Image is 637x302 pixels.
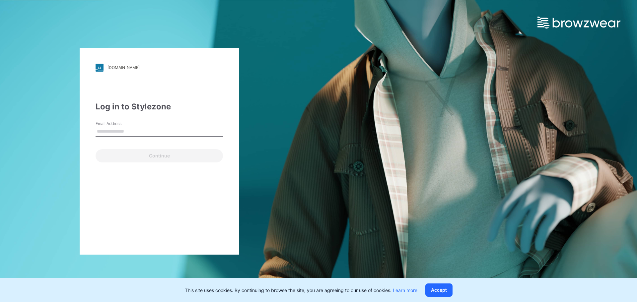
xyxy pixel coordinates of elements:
[96,101,223,113] div: Log in to Stylezone
[425,283,453,297] button: Accept
[96,64,223,72] a: [DOMAIN_NAME]
[393,287,417,293] a: Learn more
[96,121,142,127] label: Email Address
[96,64,104,72] img: stylezone-logo.562084cfcfab977791bfbf7441f1a819.svg
[537,17,620,29] img: browzwear-logo.e42bd6dac1945053ebaf764b6aa21510.svg
[185,287,417,294] p: This site uses cookies. By continuing to browse the site, you are agreeing to our use of cookies.
[107,65,140,70] div: [DOMAIN_NAME]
